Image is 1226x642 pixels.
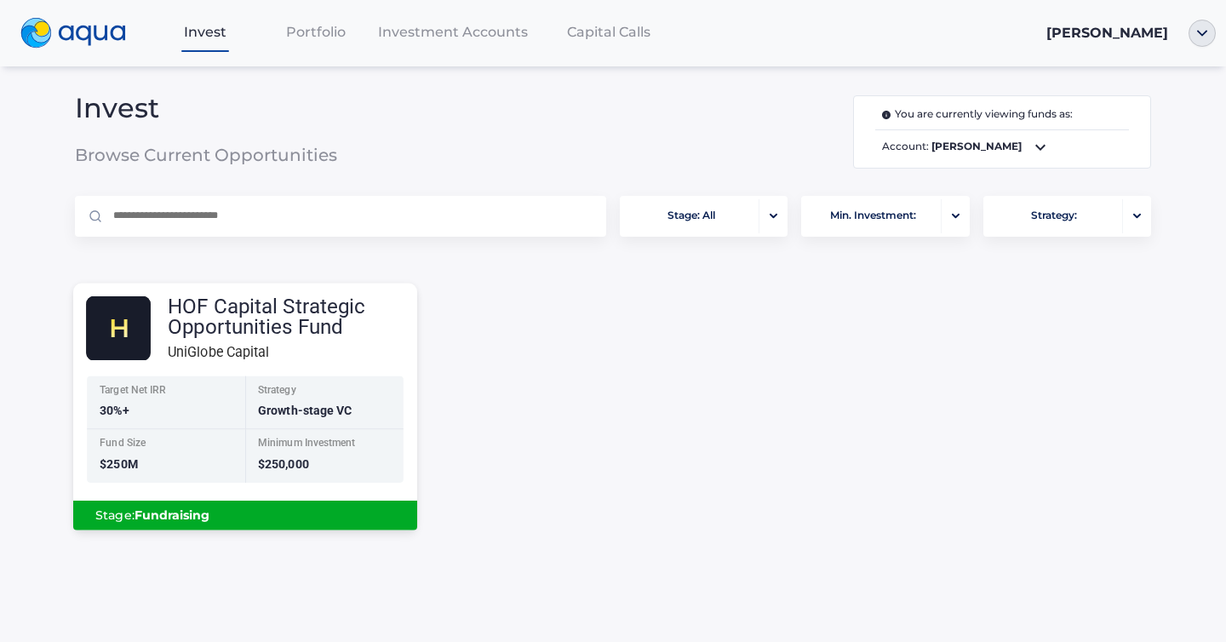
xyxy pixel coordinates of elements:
[75,146,433,163] span: Browse Current Opportunities
[86,296,151,361] img: HOF.svg
[10,14,150,53] a: logo
[875,137,1129,158] span: Account:
[378,24,528,40] span: Investment Accounts
[983,196,1151,237] button: Strategy:portfolio-arrow
[931,140,1022,152] b: [PERSON_NAME]
[1031,199,1077,232] span: Strategy:
[286,24,346,40] span: Portfolio
[100,457,137,471] span: $250M
[1046,25,1168,41] span: [PERSON_NAME]
[1133,213,1141,219] img: portfolio-arrow
[75,100,433,117] span: Invest
[150,14,261,49] a: Invest
[371,14,535,49] a: Investment Accounts
[882,111,895,119] img: i.svg
[770,213,777,219] img: portfolio-arrow
[535,14,683,49] a: Capital Calls
[1189,20,1216,47] img: ellipse
[882,106,1073,123] span: You are currently viewing funds as:
[258,457,309,471] span: $250,000
[952,213,960,219] img: portfolio-arrow
[567,24,650,40] span: Capital Calls
[100,404,129,417] span: 30%+
[830,199,916,232] span: Min. Investment:
[20,18,126,49] img: logo
[168,296,417,337] div: HOF Capital Strategic Opportunities Fund
[89,210,101,222] img: Magnifier
[258,438,393,452] div: Minimum Investment
[100,385,235,399] div: Target Net IRR
[100,438,235,452] div: Fund Size
[258,404,352,417] span: Growth-stage VC
[168,341,417,363] div: UniGlobe Capital
[184,24,226,40] span: Invest
[667,199,715,232] span: Stage: All
[135,507,210,523] b: Fundraising
[620,196,788,237] button: Stage: Allportfolio-arrow
[801,196,969,237] button: Min. Investment:portfolio-arrow
[258,385,393,399] div: Strategy
[87,501,404,530] div: Stage:
[261,14,371,49] a: Portfolio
